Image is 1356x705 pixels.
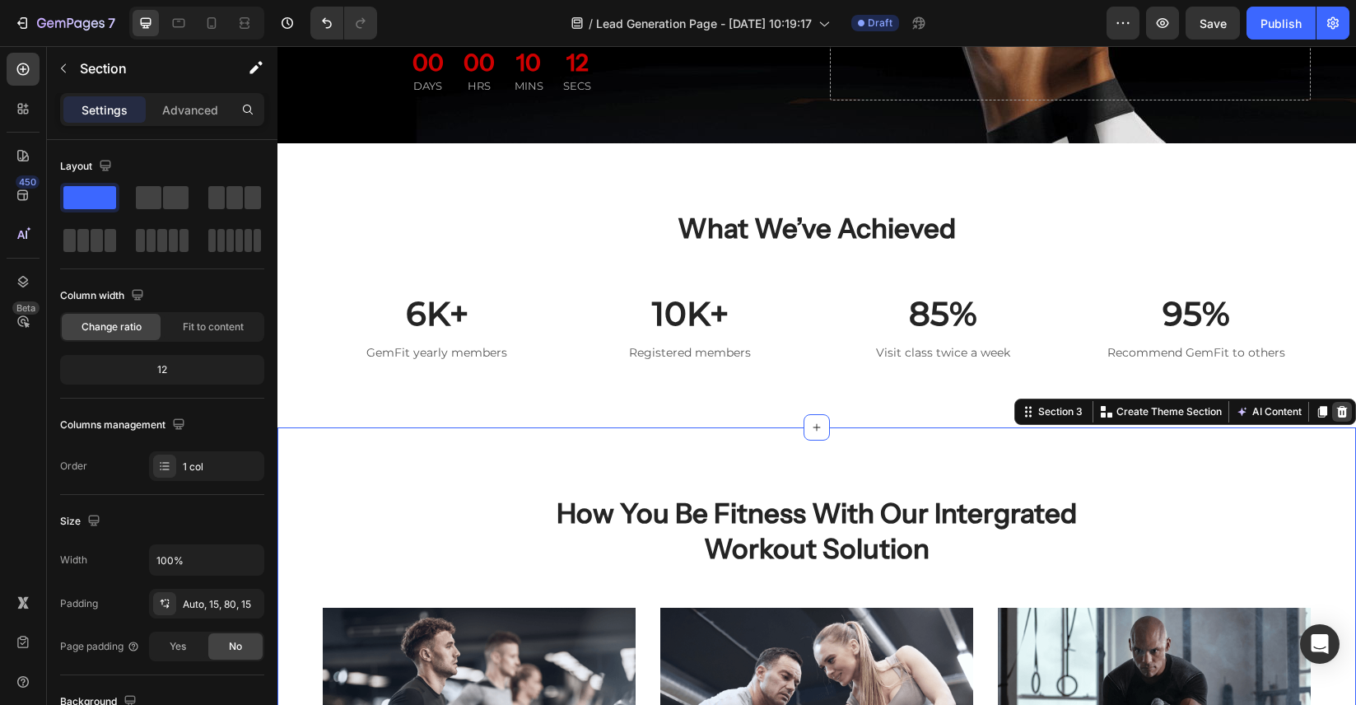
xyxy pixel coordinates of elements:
[553,299,779,314] p: Visit class twice a week
[596,15,812,32] span: Lead Generation Page - [DATE] 10:19:17
[183,320,244,334] span: Fit to content
[1200,16,1227,30] span: Save
[1186,7,1240,40] button: Save
[7,7,123,40] button: 7
[60,156,115,178] div: Layout
[807,299,1032,314] p: Recommend GemFit to others
[301,243,526,292] p: 10K+
[80,58,215,78] p: Section
[63,358,261,381] div: 12
[868,16,892,30] span: Draft
[301,299,526,314] p: Registered members
[150,545,263,575] input: Auto
[60,596,98,611] div: Padding
[955,356,1027,376] button: AI Content
[60,414,189,437] div: Columns management
[170,639,186,654] span: Yes
[16,175,40,189] div: 450
[60,639,140,654] div: Page padding
[1260,15,1302,32] div: Publish
[12,301,40,315] div: Beta
[60,285,147,307] div: Column width
[757,358,808,373] div: Section 3
[229,639,242,654] span: No
[1300,624,1340,664] div: Open Intercom Messenger
[162,101,218,119] p: Advanced
[277,46,1356,705] iframe: Design area
[807,243,1032,292] p: 95%
[108,13,115,33] p: 7
[60,459,87,474] div: Order
[1246,7,1316,40] button: Publish
[82,101,128,119] p: Settings
[60,511,104,533] div: Size
[310,7,377,40] div: Undo/Redo
[183,460,260,474] div: 1 col
[553,243,779,292] p: 85%
[589,15,593,32] span: /
[236,450,842,521] p: how you be fitness with our intergrated workout solution
[839,358,944,373] p: Create Theme Section
[60,553,87,567] div: Width
[183,597,260,612] div: Auto, 15, 80, 15
[82,320,142,334] span: Change ratio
